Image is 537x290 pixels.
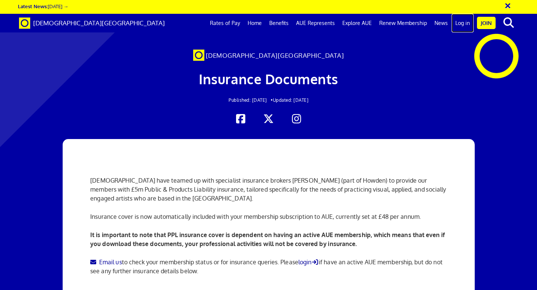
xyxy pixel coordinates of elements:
[33,19,165,27] span: [DEMOGRAPHIC_DATA][GEOGRAPHIC_DATA]
[104,98,433,103] h2: Updated: [DATE]
[18,3,68,9] a: Latest News:[DATE] →
[477,17,496,29] a: Join
[339,14,376,32] a: Explore AUE
[206,51,344,59] span: [DEMOGRAPHIC_DATA][GEOGRAPHIC_DATA]
[452,14,474,32] a: Log in
[298,258,319,266] a: login
[90,167,446,203] p: [DEMOGRAPHIC_DATA] have teamed up with specialist insurance brokers [PERSON_NAME] (part of Howden...
[90,258,446,275] p: to check your membership status or for insurance queries. Please if have an active AUE membership...
[90,258,122,266] a: Email us
[376,14,431,32] a: Renew Membership
[206,14,244,32] a: Rates of Pay
[244,14,266,32] a: Home
[292,14,339,32] a: AUE Represents
[90,212,446,221] p: Insurance cover is now automatically included with your membership subscription to AUE, currently...
[13,14,170,32] a: Brand [DEMOGRAPHIC_DATA][GEOGRAPHIC_DATA]
[497,15,520,31] button: search
[431,14,452,32] a: News
[199,70,338,87] span: Insurance Documents
[229,97,273,103] span: Published: [DATE] •
[90,231,445,248] b: It is important to note that PPL insurance cover is dependent on having an active AUE membership,...
[18,3,48,9] strong: Latest News:
[266,14,292,32] a: Benefits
